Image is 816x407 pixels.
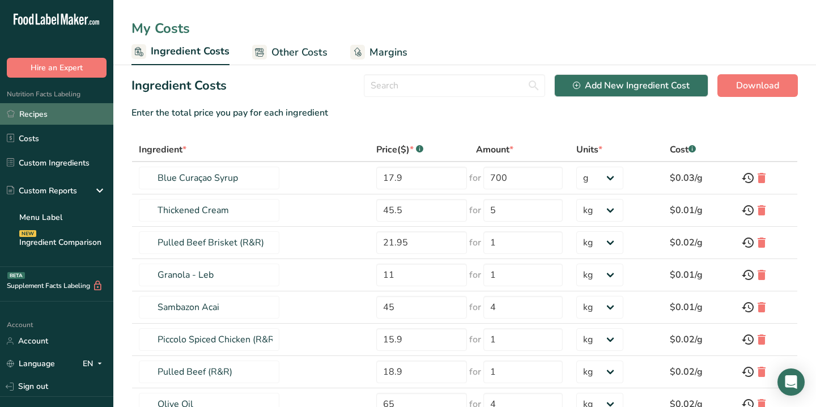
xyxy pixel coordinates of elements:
td: $0.01/g [663,194,734,227]
button: Hire an Expert [7,58,107,78]
h2: Ingredient Costs [131,77,227,95]
td: $0.01/g [663,291,734,324]
button: Add New Ingredient Cost [554,74,708,97]
a: Other Costs [252,40,328,65]
td: $0.03/g [663,162,734,194]
span: Ingredient Costs [151,44,229,59]
div: Amount [476,143,513,156]
div: NEW [19,230,36,237]
span: for [469,236,481,249]
td: $0.01/g [663,259,734,291]
td: $0.02/g [663,356,734,388]
td: $0.02/g [663,227,734,259]
td: $0.02/g [663,324,734,356]
div: Enter the total price you pay for each ingredient [131,106,798,120]
span: for [469,300,481,314]
div: Price($) [376,143,423,156]
span: for [469,365,481,379]
a: Language [7,354,55,374]
span: Download [736,79,779,92]
button: Download [717,74,798,97]
span: Other Costs [271,45,328,60]
input: Search [364,74,545,97]
span: for [469,268,481,282]
div: My Costs [113,18,816,39]
a: Margins [350,40,407,65]
div: Cost [670,143,696,156]
div: BETA [7,272,25,279]
span: for [469,203,481,217]
div: Custom Reports [7,185,77,197]
div: Units [576,143,602,156]
a: Ingredient Costs [131,39,229,66]
div: Ingredient [139,143,186,156]
div: Open Intercom Messenger [777,368,805,396]
div: EN [83,357,107,371]
span: for [469,171,481,185]
span: Margins [369,45,407,60]
div: Add New Ingredient Cost [573,79,690,92]
span: for [469,333,481,346]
